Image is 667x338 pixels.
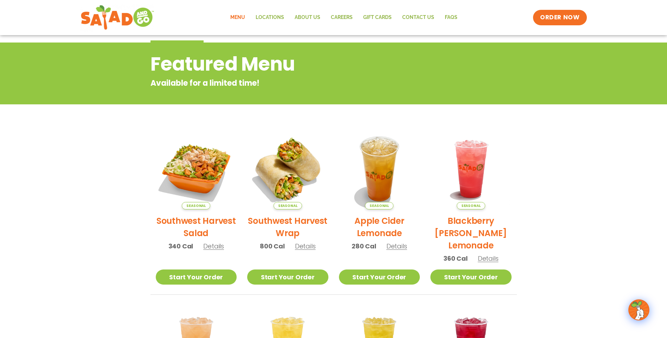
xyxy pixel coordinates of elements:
[260,241,285,251] span: 800 Cal
[156,128,237,209] img: Product photo for Southwest Harvest Salad
[440,9,463,26] a: FAQs
[81,4,155,32] img: new-SAG-logo-768×292
[397,9,440,26] a: Contact Us
[247,215,328,239] h2: Southwest Harvest Wrap
[457,202,485,209] span: Seasonal
[156,269,237,285] a: Start Your Order
[443,254,468,263] span: 360 Cal
[295,242,316,251] span: Details
[168,241,193,251] span: 340 Cal
[225,9,250,26] a: Menu
[289,9,326,26] a: About Us
[533,10,586,25] a: ORDER NOW
[358,9,397,26] a: GIFT CARDS
[326,9,358,26] a: Careers
[247,128,328,209] img: Product photo for Southwest Harvest Wrap
[365,202,393,209] span: Seasonal
[430,269,512,285] a: Start Your Order
[430,215,512,252] h2: Blackberry [PERSON_NAME] Lemonade
[250,9,289,26] a: Locations
[150,77,460,89] p: Available for a limited time!
[386,242,407,251] span: Details
[339,215,420,239] h2: Apple Cider Lemonade
[339,269,420,285] a: Start Your Order
[182,202,210,209] span: Seasonal
[203,242,224,251] span: Details
[629,300,649,320] img: wpChatIcon
[156,215,237,239] h2: Southwest Harvest Salad
[339,128,420,209] img: Product photo for Apple Cider Lemonade
[247,269,328,285] a: Start Your Order
[478,254,499,263] span: Details
[274,202,302,209] span: Seasonal
[150,50,460,78] h2: Featured Menu
[225,9,463,26] nav: Menu
[540,13,579,22] span: ORDER NOW
[352,241,376,251] span: 280 Cal
[430,128,512,209] img: Product photo for Blackberry Bramble Lemonade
